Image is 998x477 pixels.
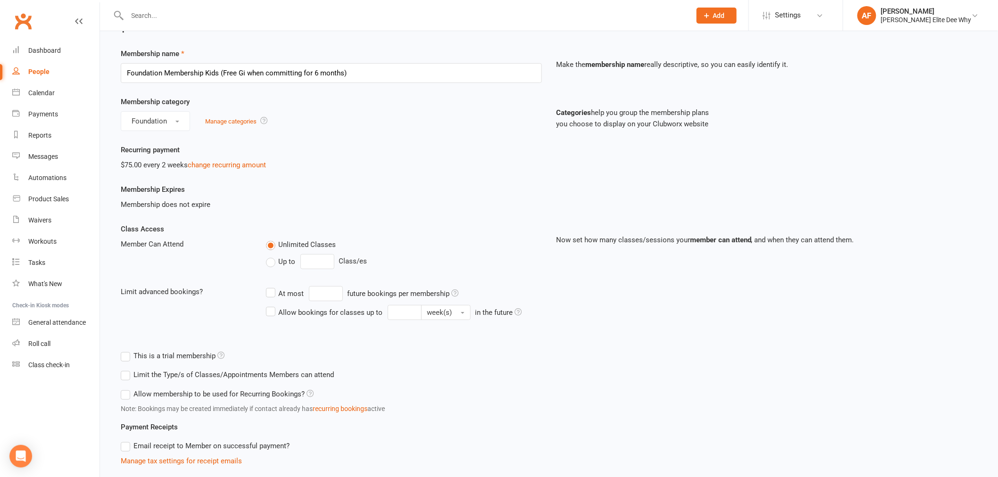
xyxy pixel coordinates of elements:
a: Tasks [12,252,100,273]
button: recurring bookings [313,403,367,414]
a: change recurring amount [188,161,266,169]
span: Settings [775,5,801,26]
div: Allow bookings for classes up to [279,307,383,318]
label: Recurring payment [121,144,180,156]
a: Roll call [12,333,100,354]
div: Calendar [28,89,55,97]
strong: membership name [585,60,644,69]
button: Allow bookings for classes up to in the future [421,305,471,320]
div: Limit advanced bookings? [114,286,259,297]
span: week(s) [427,308,452,317]
input: Enter membership name [121,63,542,83]
span: Add [713,12,725,19]
a: People [12,61,100,82]
div: Payments [28,110,58,118]
div: Class/es [266,254,542,269]
a: General attendance kiosk mode [12,312,100,333]
a: Manage categories [205,118,257,125]
button: Add [697,8,737,24]
div: Open Intercom Messenger [9,445,32,468]
a: Clubworx [11,9,35,33]
strong: Categories [556,108,591,117]
div: Class check-in [28,361,70,369]
label: Email receipt to Member on successful payment? [121,440,290,452]
div: Automations [28,174,67,181]
div: Reports [28,132,51,139]
label: This is a trial membership [121,350,225,362]
a: Payments [12,104,100,125]
div: $75.00 every 2 weeks [121,159,542,171]
div: AF [857,6,876,25]
strong: member can attend [690,236,751,244]
label: Membership name [121,48,184,59]
p: Make the really descriptive, so you can easily identify it. [556,59,977,70]
div: People [28,68,50,75]
label: Membership category [121,96,190,107]
a: Reports [12,125,100,146]
h2: Update Class Details & Access [113,18,985,33]
a: Class kiosk mode [12,354,100,376]
span: Membership does not expire [121,200,210,209]
a: Workouts [12,231,100,252]
div: Note: Bookings may be created immediately if contact already has active [121,403,977,414]
div: Tasks [28,259,45,266]
div: Roll call [28,340,50,347]
label: Payment Receipts [121,421,178,433]
label: Class Access [121,223,164,235]
div: [PERSON_NAME] [881,7,972,16]
div: Dashboard [28,47,61,54]
div: [PERSON_NAME] Elite Dee Why [881,16,972,24]
div: Waivers [28,216,51,224]
span: Up to [279,256,296,266]
span: Foundation [132,117,167,125]
label: Membership Expires [121,184,185,195]
span: Unlimited Classes [279,239,336,249]
input: At mostfuture bookings per membership [309,286,343,301]
div: Member Can Attend [114,238,259,250]
a: Messages [12,146,100,167]
p: Now set how many classes/sessions your , and when they can attend them. [556,234,977,246]
div: in the future [475,307,522,318]
input: Allow bookings for classes up to week(s) in the future [388,305,422,320]
div: Product Sales [28,195,69,203]
input: Search... [125,9,684,22]
div: future bookings per membership [348,288,459,299]
a: Dashboard [12,40,100,61]
div: Messages [28,153,58,160]
div: At most [279,288,304,299]
a: Calendar [12,82,100,104]
a: Waivers [12,210,100,231]
label: Limit the Type/s of Classes/Appointments Members can attend [121,369,334,380]
div: What's New [28,280,62,288]
div: General attendance [28,319,86,326]
a: Automations [12,167,100,189]
p: help you group the membership plans you choose to display on your Clubworx website [556,107,977,130]
a: Manage tax settings for receipt emails [121,457,242,465]
label: Allow membership to be used for Recurring Bookings? [121,388,314,400]
a: What's New [12,273,100,295]
div: Workouts [28,238,57,245]
button: Foundation [121,111,190,131]
a: Product Sales [12,189,100,210]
